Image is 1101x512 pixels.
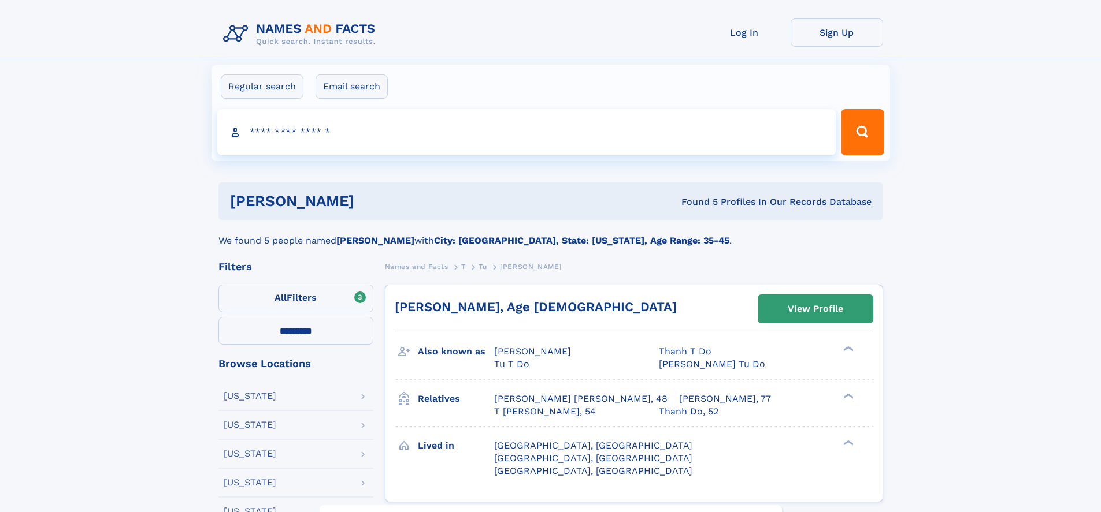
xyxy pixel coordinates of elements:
span: [GEOGRAPHIC_DATA], [GEOGRAPHIC_DATA] [494,440,692,451]
span: All [275,292,287,303]
span: Tu [479,263,487,271]
div: [US_STATE] [224,391,276,401]
a: [PERSON_NAME] [PERSON_NAME], 48 [494,393,668,405]
a: View Profile [758,295,873,323]
a: Thanh Do, 52 [659,405,718,418]
span: T [461,263,466,271]
span: [GEOGRAPHIC_DATA], [GEOGRAPHIC_DATA] [494,453,692,464]
span: [PERSON_NAME] Tu Do [659,358,765,369]
a: Tu [479,259,487,274]
div: [US_STATE] [224,449,276,458]
button: Search Button [841,109,884,155]
div: ❯ [840,345,854,353]
div: [US_STATE] [224,478,276,487]
div: We found 5 people named with . [218,220,883,248]
h1: [PERSON_NAME] [230,194,518,208]
div: Found 5 Profiles In Our Records Database [518,196,872,208]
div: ❯ [840,439,854,446]
b: City: [GEOGRAPHIC_DATA], State: [US_STATE], Age Range: 35-45 [434,235,729,246]
h3: Lived in [418,436,494,455]
span: Tu T Do [494,358,529,369]
label: Email search [316,74,388,99]
span: Thanh T Do [659,346,711,357]
h3: Also known as [418,342,494,361]
label: Regular search [221,74,303,99]
a: T [461,259,466,274]
div: ❯ [840,392,854,399]
div: [US_STATE] [224,420,276,429]
div: Filters [218,261,373,272]
input: search input [217,109,836,155]
a: [PERSON_NAME], 77 [679,393,771,405]
span: [PERSON_NAME] [500,263,562,271]
div: Browse Locations [218,358,373,369]
a: Names and Facts [385,259,448,274]
a: Log In [698,18,791,47]
div: View Profile [788,296,843,322]
label: Filters [218,285,373,312]
img: Logo Names and Facts [218,18,385,50]
span: [PERSON_NAME] [494,346,571,357]
a: Sign Up [791,18,883,47]
span: [GEOGRAPHIC_DATA], [GEOGRAPHIC_DATA] [494,465,692,476]
b: [PERSON_NAME] [336,235,414,246]
a: T [PERSON_NAME], 54 [494,405,596,418]
h3: Relatives [418,389,494,409]
a: [PERSON_NAME], Age [DEMOGRAPHIC_DATA] [395,300,677,314]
